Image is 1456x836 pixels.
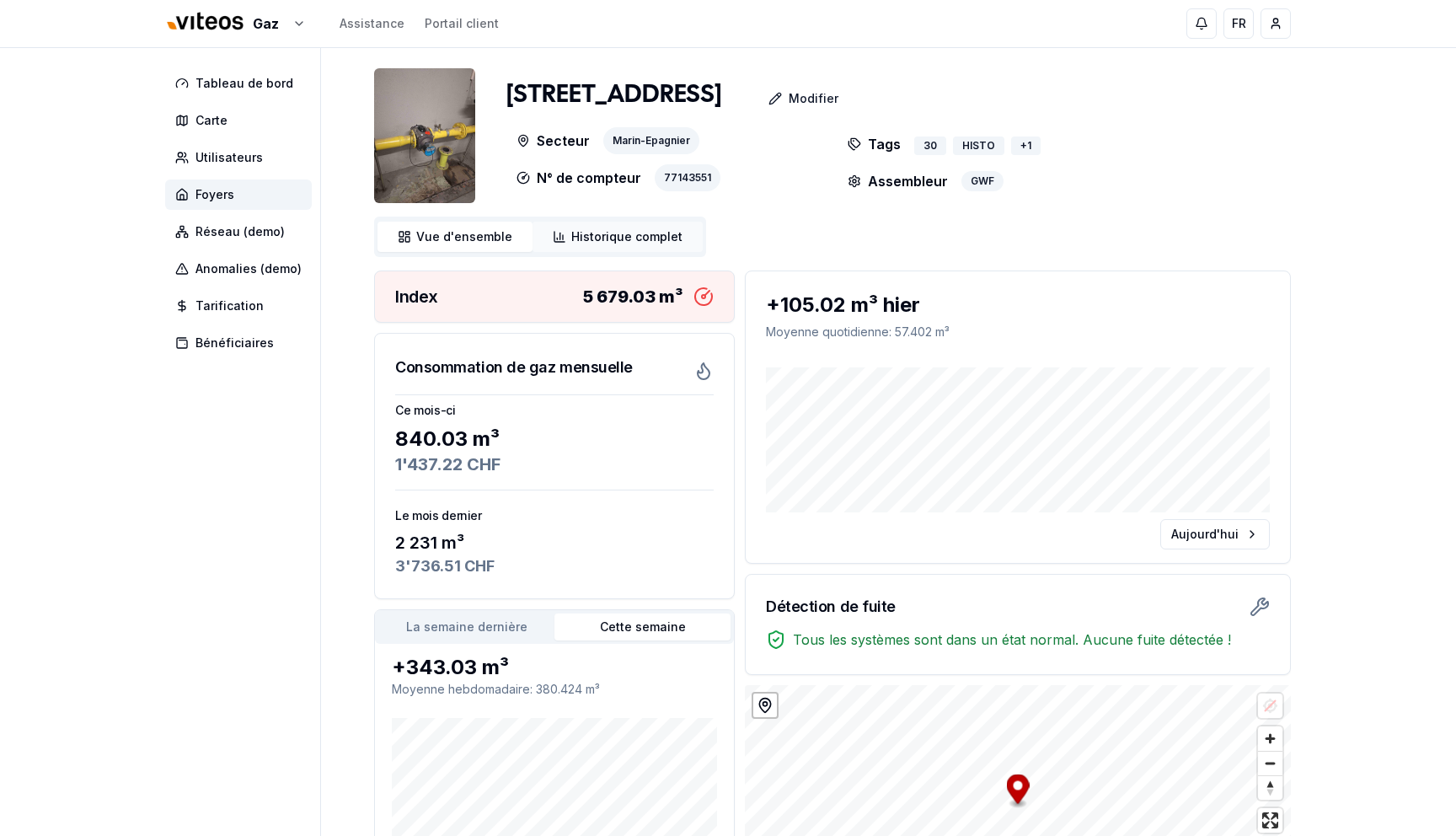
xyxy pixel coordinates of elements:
a: Historique complet [533,222,703,252]
a: Vue d'ensemble [377,222,533,252]
span: Vue d'ensemble [416,228,512,245]
a: Foyers [165,180,318,210]
button: Zoom in [1258,726,1282,751]
h3: Le mois dernier [395,507,714,524]
div: + 1 [1011,137,1041,155]
a: Carte [165,105,318,136]
h3: Index [395,285,438,308]
h3: Ce mois-ci [395,402,714,419]
span: Utilisateurs [195,149,263,166]
img: Viteos - Gaz Logo [165,2,246,42]
span: Carte [195,112,227,129]
h3: Détection de fuite [766,595,896,619]
a: Tableau de bord [165,68,318,99]
div: Map marker [1007,774,1030,809]
button: Gaz [165,6,306,42]
div: +105.02 m³ hier [766,292,1270,319]
a: Assistance [340,15,404,32]
span: Tarification [195,297,264,314]
span: Reset bearing to north [1258,776,1282,800]
p: Modifier [789,90,838,107]
a: Modifier [721,82,852,115]
h1: [STREET_ADDRESS] [506,80,721,110]
button: FR [1223,8,1254,39]
p: Assembleur [848,171,948,191]
div: Marin-Epagnier [603,127,699,154]
span: Zoom out [1258,752,1282,775]
a: Utilisateurs [165,142,318,173]
p: Moyenne quotidienne : 57.402 m³ [766,324,1270,340]
span: FR [1232,15,1246,32]
span: Tous les systèmes sont dans un état normal. Aucune fuite détectée ! [793,630,1231,650]
div: 5 679.03 m³ [583,285,683,308]
p: Secteur [517,127,590,154]
div: 2 231 m³ [395,531,714,555]
div: +343.03 m³ [392,654,717,681]
button: Cette semaine [554,614,731,640]
div: 1'437.22 CHF [395,453,714,476]
a: Anomalies (demo) [165,254,318,284]
div: 3'736.51 CHF [395,555,714,578]
img: unit Image [374,68,475,203]
span: Tableau de bord [195,75,293,92]
a: Bénéficiaires [165,328,318,358]
button: Aujourd'hui [1160,519,1270,549]
p: Tags [848,127,901,161]
div: GWF [961,171,1004,191]
a: Portail client [425,15,499,32]
button: Enter fullscreen [1258,808,1282,833]
button: Reset bearing to north [1258,775,1282,800]
div: HISTO [953,137,1004,155]
span: Réseau (demo) [195,223,285,240]
div: 30 [914,137,946,155]
span: Anomalies (demo) [195,260,302,277]
span: Gaz [253,13,279,34]
span: Historique complet [571,228,682,245]
button: +1 [1011,131,1041,161]
div: 840.03 m³ [395,426,714,453]
span: Foyers [195,186,234,203]
h3: Consommation de gaz mensuelle [395,356,633,379]
button: Zoom out [1258,751,1282,775]
p: N° de compteur [517,164,641,191]
a: Tarification [165,291,318,321]
button: La semaine dernière [378,614,554,640]
div: 77143551 [655,164,720,191]
a: Réseau (demo) [165,217,318,247]
span: Bénéficiaires [195,335,274,351]
button: Location not available [1258,694,1282,718]
p: Moyenne hebdomadaire : 380.424 m³ [392,681,717,698]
